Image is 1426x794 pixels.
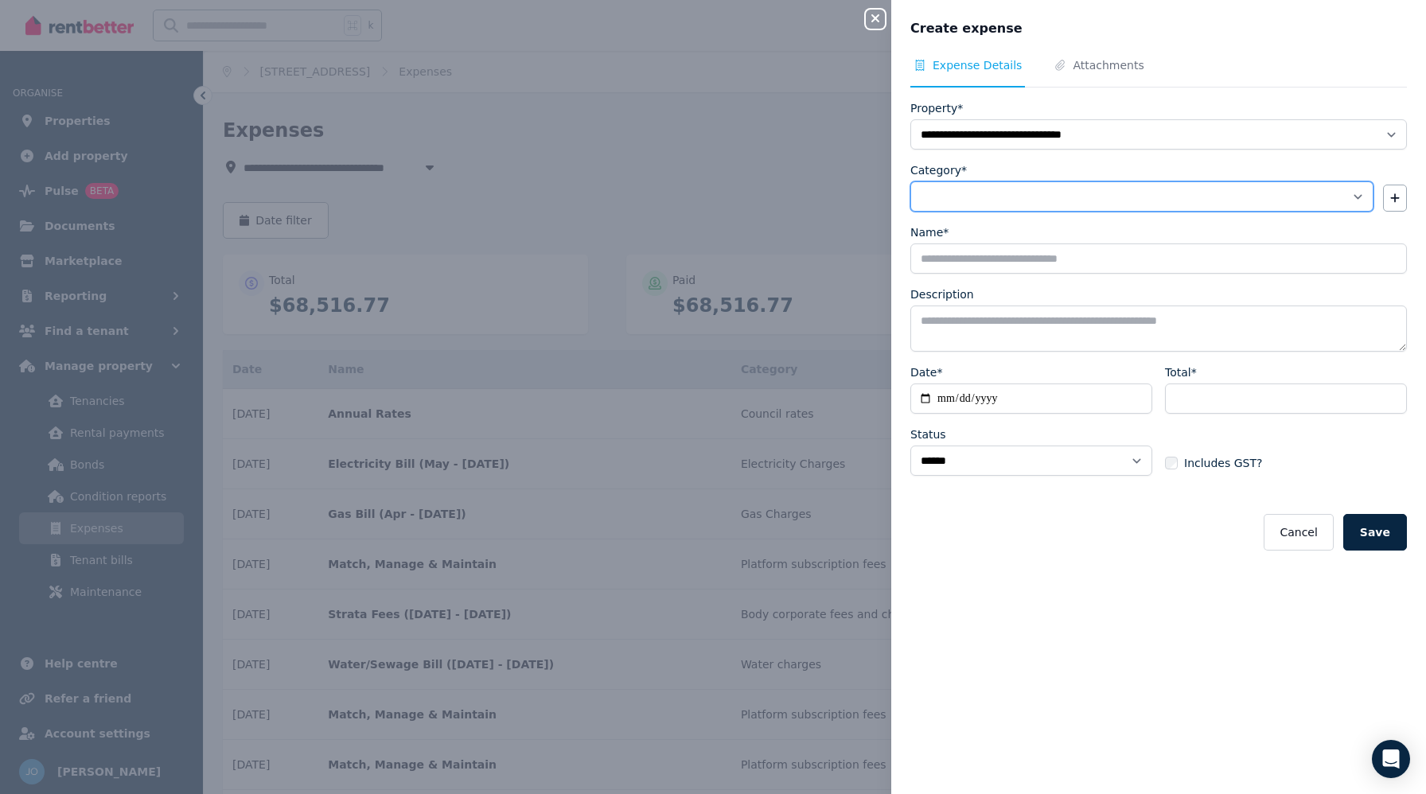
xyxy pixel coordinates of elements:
button: Save [1343,514,1407,551]
div: Open Intercom Messenger [1372,740,1410,778]
label: Status [910,426,946,442]
span: Attachments [1073,57,1144,73]
span: Expense Details [933,57,1022,73]
span: Create expense [910,19,1023,38]
label: Category* [910,162,967,178]
input: Includes GST? [1165,457,1178,469]
span: Includes GST? [1184,455,1262,471]
label: Description [910,286,974,302]
label: Total* [1165,364,1197,380]
label: Property* [910,100,963,116]
button: Cancel [1264,514,1333,551]
label: Name* [910,224,949,240]
label: Date* [910,364,942,380]
nav: Tabs [910,57,1407,88]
